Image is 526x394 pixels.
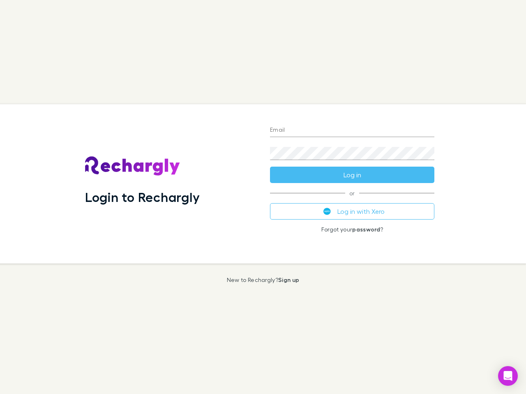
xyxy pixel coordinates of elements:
a: Sign up [278,276,299,283]
p: Forgot your ? [270,226,434,233]
h1: Login to Rechargly [85,189,200,205]
span: or [270,193,434,193]
p: New to Rechargly? [227,277,300,283]
button: Log in [270,167,434,183]
img: Rechargly's Logo [85,156,180,176]
div: Open Intercom Messenger [498,366,518,386]
a: password [352,226,380,233]
img: Xero's logo [323,208,331,215]
button: Log in with Xero [270,203,434,220]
